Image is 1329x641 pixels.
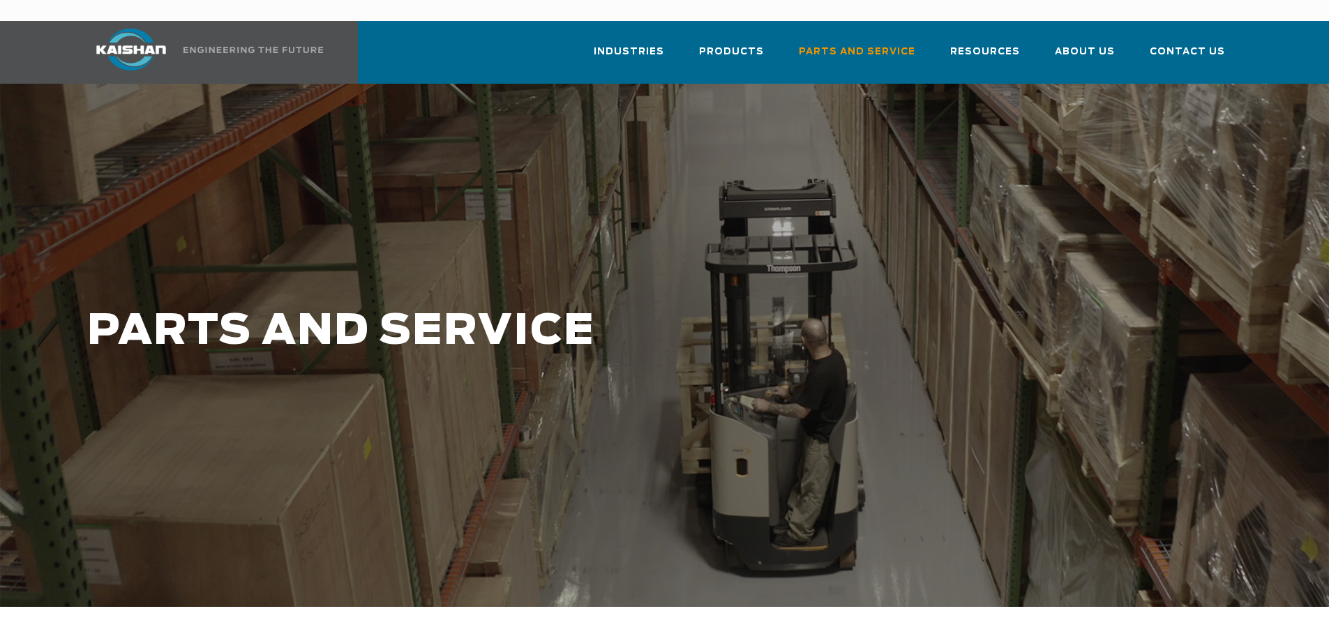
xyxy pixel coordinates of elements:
span: Products [699,44,764,60]
img: kaishan logo [79,29,183,70]
span: Contact Us [1150,44,1225,60]
span: About Us [1055,44,1115,60]
span: Industries [594,44,664,60]
img: Engineering the future [183,47,323,53]
a: Parts and Service [799,33,915,81]
h1: PARTS AND SERVICE [87,308,1047,355]
a: Resources [950,33,1020,81]
a: Kaishan USA [79,21,326,84]
span: Parts and Service [799,44,915,60]
a: Products [699,33,764,81]
a: About Us [1055,33,1115,81]
a: Industries [594,33,664,81]
a: Contact Us [1150,33,1225,81]
span: Resources [950,44,1020,60]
